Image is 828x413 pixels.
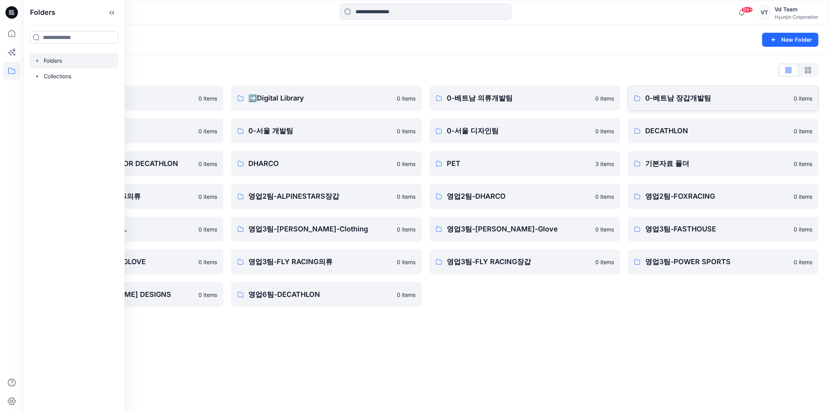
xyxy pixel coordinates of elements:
p: 0 items [595,258,614,266]
p: 0 items [397,127,416,135]
p: 0 items [794,225,812,233]
p: 0 items [794,160,812,168]
p: DHARCO [248,158,392,169]
a: 0-베트남 의류개발팀0 items [430,86,620,111]
p: 0 items [595,192,614,201]
p: 0 items [198,225,217,233]
p: 영업3팀-[PERSON_NAME]-Clothing [248,224,392,235]
a: DHARCO0 items [231,151,422,176]
a: 0-서울 개발팀0 items [231,118,422,143]
p: 0 items [397,160,416,168]
a: ♻️Project0 items [33,86,223,111]
p: PET [447,158,591,169]
p: 0 items [397,192,416,201]
a: 영업2팀-FOXRACING0 items [628,184,819,209]
a: 영업3팀-[PERSON_NAME]-Glove0 items [430,217,620,242]
a: 0-본사VD0 items [33,118,223,143]
p: 3 items [595,160,614,168]
div: Hyunjin Corporation [775,14,818,20]
a: 기본자료 폴더0 items [628,151,819,176]
p: 영업3팀-FLY RACING장갑 [447,256,591,267]
a: 영업2팀-ALPINESTARS의류0 items [33,184,223,209]
a: 영업2팀-DHARCO0 items [430,184,620,209]
p: 0-베트남 장갑개발팀 [645,93,789,104]
a: 0-서울 디자인팀0 items [430,118,620,143]
div: VT [757,5,771,19]
p: 0 items [198,258,217,266]
a: 영업3팀-FASTHOUSE0 items [628,217,819,242]
p: 영업3팀-FASTHOUSE [645,224,789,235]
a: 영업3팀-5.11 TACTICAL0 items [33,217,223,242]
p: 0 items [198,192,217,201]
p: 0 items [198,160,217,168]
a: 0-베트남 장갑개발팀0 items [628,86,819,111]
a: ➡️Digital Library0 items [231,86,422,111]
p: 0 items [794,192,812,201]
p: 0-서울 개발팀 [248,125,392,136]
p: 영업3팀-POWER SPORTS [645,256,789,267]
a: 영업3팀-[PERSON_NAME] DESIGNS0 items [33,282,223,307]
a: 영업3팀-FLY RACING장갑0 items [430,249,620,274]
a: DESIGN PROPOSAL FOR DECATHLON0 items [33,151,223,176]
p: 0 items [198,94,217,102]
p: 영업3팀-[PERSON_NAME]-Glove [447,224,591,235]
p: 0-서울 디자인팀 [447,125,591,136]
p: 0 items [595,225,614,233]
div: Vd Team [775,5,818,14]
button: New Folder [762,33,819,47]
a: 영업3팀-POWER SPORTS0 items [628,249,819,274]
p: 0 items [397,258,416,266]
p: 0 items [794,127,812,135]
p: ➡️Digital Library [248,93,392,104]
p: 0-베트남 의류개발팀 [447,93,591,104]
p: DECATHLON [645,125,789,136]
p: 0 items [397,291,416,299]
p: 0 items [198,291,217,299]
p: 0 items [397,94,416,102]
p: 0 items [794,258,812,266]
p: 0 items [595,94,614,102]
p: 0 items [595,127,614,135]
p: 기본자료 폴더 [645,158,789,169]
a: 영업3팀-FLY RACING의류0 items [231,249,422,274]
a: 영업6팀-DECATHLON0 items [231,282,422,307]
a: 영업3팀-FASTHOUSE GLOVE0 items [33,249,223,274]
a: PET3 items [430,151,620,176]
p: 영업3팀-FLY RACING의류 [248,256,392,267]
p: 영업2팀-ALPINESTARS장갑 [248,191,392,202]
a: 영업2팀-ALPINESTARS장갑0 items [231,184,422,209]
p: 0 items [198,127,217,135]
a: 영업3팀-[PERSON_NAME]-Clothing0 items [231,217,422,242]
p: 0 items [397,225,416,233]
span: 99+ [741,7,753,13]
a: DECATHLON0 items [628,118,819,143]
p: 영업2팀-DHARCO [447,191,591,202]
p: 0 items [794,94,812,102]
p: 영업6팀-DECATHLON [248,289,392,300]
p: 영업2팀-FOXRACING [645,191,789,202]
